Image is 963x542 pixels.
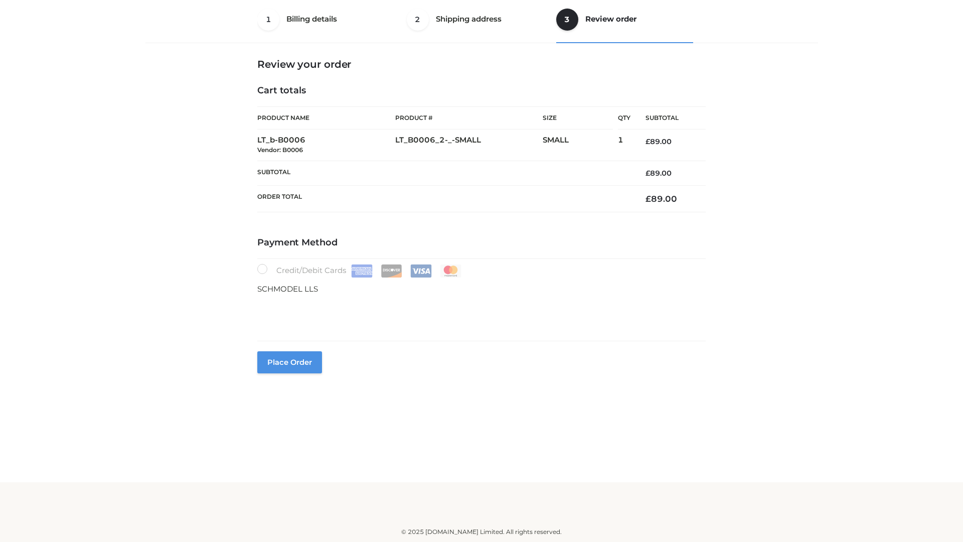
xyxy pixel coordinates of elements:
[257,85,706,96] h4: Cart totals
[630,107,706,129] th: Subtotal
[257,161,630,185] th: Subtotal
[255,293,704,330] iframe: Secure payment input frame
[646,169,672,178] bdi: 89.00
[646,137,672,146] bdi: 89.00
[351,264,373,278] img: Amex
[257,146,303,154] small: Vendor: B0006
[257,351,322,373] button: Place order
[149,527,814,537] div: © 2025 [DOMAIN_NAME] Limited. All rights reserved.
[257,106,395,129] th: Product Name
[381,264,402,278] img: Discover
[257,129,395,161] td: LT_b-B0006
[543,129,618,161] td: SMALL
[646,194,677,204] bdi: 89.00
[257,264,462,278] label: Credit/Debit Cards
[543,107,613,129] th: Size
[646,169,650,178] span: £
[618,106,630,129] th: Qty
[440,264,461,278] img: Mastercard
[257,186,630,212] th: Order Total
[395,129,543,161] td: LT_B0006_2-_-SMALL
[395,106,543,129] th: Product #
[618,129,630,161] td: 1
[257,283,706,296] p: SCHMODEL LLS
[646,137,650,146] span: £
[257,58,706,70] h3: Review your order
[646,194,651,204] span: £
[257,237,706,248] h4: Payment Method
[410,264,432,278] img: Visa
